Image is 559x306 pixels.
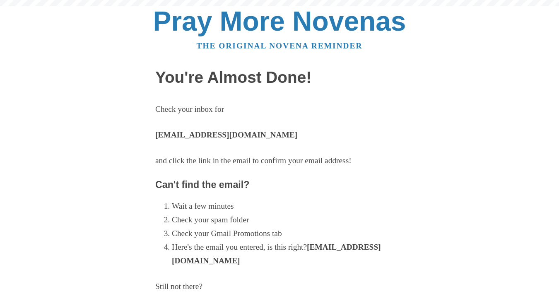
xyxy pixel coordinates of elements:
[172,200,404,213] li: Wait a few minutes
[153,6,406,36] a: Pray More Novenas
[172,241,404,268] li: Here's the email you entered, is this right?
[172,213,404,227] li: Check your spam folder
[172,227,404,241] li: Check your Gmail Promotions tab
[155,69,404,87] h1: You're Almost Done!
[197,41,363,50] a: The original novena reminder
[155,280,404,294] p: Still not there?
[155,103,404,116] p: Check your inbox for
[155,130,297,139] strong: [EMAIL_ADDRESS][DOMAIN_NAME]
[155,154,404,168] p: and click the link in the email to confirm your email address!
[172,243,381,265] strong: [EMAIL_ADDRESS][DOMAIN_NAME]
[155,180,404,190] h3: Can't find the email?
